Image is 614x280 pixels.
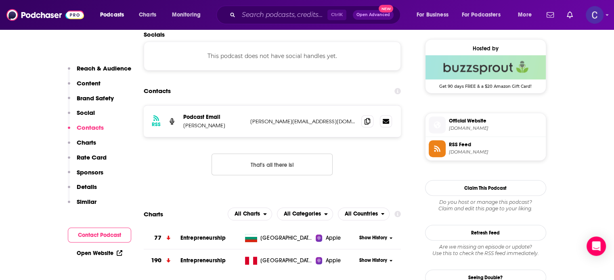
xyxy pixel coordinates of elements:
p: [PERSON_NAME][EMAIL_ADDRESS][DOMAIN_NAME] [250,118,355,125]
h3: RSS [152,121,161,128]
button: open menu [277,207,333,220]
p: Sponsors [77,168,103,176]
div: Claim and edit this page to your liking. [425,199,546,212]
a: Official Website[DOMAIN_NAME] [429,116,543,133]
h2: Categories [277,207,333,220]
span: Charts [139,9,156,21]
span: More [518,9,532,21]
a: 77 [144,227,180,249]
span: All Charts [235,211,260,217]
h3: 77 [154,233,161,243]
div: This podcast does not have social handles yet. [144,41,401,71]
button: Sponsors [68,168,103,183]
span: Official Website [449,117,543,124]
img: Buzzsprout Deal: Get 90 days FREE & a $20 Amazon Gift Card! [425,55,546,79]
button: open menu [94,8,134,21]
img: Podchaser - Follow, Share and Rate Podcasts [6,7,84,23]
span: Apple [325,234,341,242]
p: Charts [77,139,96,146]
a: Entrepreneurship [180,257,226,264]
button: Show profile menu [586,6,604,24]
h3: 190 [151,256,161,265]
span: Apple [325,257,341,265]
span: Podcasts [100,9,124,21]
button: Reach & Audience [68,64,131,79]
button: Similar [68,198,96,213]
span: RSS Feed [449,141,543,148]
button: open menu [166,8,211,21]
p: Brand Safety [77,94,114,102]
a: [GEOGRAPHIC_DATA] [242,257,316,265]
a: RSS Feed[DOMAIN_NAME] [429,140,543,157]
span: mellermarketing.com [449,125,543,131]
button: Contacts [68,124,104,139]
p: Rate Card [77,153,107,161]
p: Content [77,79,101,87]
h2: Countries [338,207,390,220]
button: Nothing here. [212,153,333,175]
span: All Categories [284,211,321,217]
div: Search podcasts, credits, & more... [224,6,408,24]
span: Open Advanced [356,13,390,17]
p: Similar [77,198,96,205]
button: Contact Podcast [68,228,131,243]
button: Charts [68,139,96,153]
span: Get 90 days FREE & a $20 Amazon Gift Card! [425,79,546,89]
a: [GEOGRAPHIC_DATA] [242,234,316,242]
a: Buzzsprout Deal: Get 90 days FREE & a $20 Amazon Gift Card! [425,55,546,88]
a: 190 [144,249,180,272]
span: feeds.buzzsprout.com [449,149,543,155]
div: Hosted by [425,45,546,52]
button: Refresh Feed [425,225,546,241]
h2: Charts [144,210,163,218]
span: Monitoring [172,9,201,21]
span: Do you host or manage this podcast? [425,199,546,205]
span: Bulgaria [260,234,313,242]
span: Show History [359,234,387,241]
a: Entrepreneurship [180,234,226,241]
h2: Contacts [144,83,171,99]
span: Show History [359,257,387,264]
div: Open Intercom Messenger [587,236,606,256]
p: Social [77,109,95,116]
button: Claim This Podcast [425,180,546,196]
a: Apple [316,257,356,265]
a: Open Website [77,250,122,257]
button: Social [68,109,95,124]
p: [PERSON_NAME] [183,122,244,129]
button: Content [68,79,101,94]
span: For Business [417,9,448,21]
button: open menu [338,207,390,220]
button: open menu [411,8,459,21]
a: Apple [316,234,356,242]
a: Show notifications dropdown [564,8,576,22]
button: Show History [356,257,395,264]
p: Podcast Email [183,114,244,120]
button: Brand Safety [68,94,114,109]
button: Details [68,183,97,198]
p: Contacts [77,124,104,131]
p: Details [77,183,97,191]
a: Charts [134,8,161,21]
button: Show History [356,234,395,241]
h2: Socials [144,31,401,38]
span: Ctrl K [327,10,346,20]
button: open menu [457,8,512,21]
button: Open AdvancedNew [353,10,394,20]
button: Rate Card [68,153,107,168]
img: User Profile [586,6,604,24]
input: Search podcasts, credits, & more... [239,8,327,21]
span: For Podcasters [462,9,501,21]
a: Show notifications dropdown [543,8,557,22]
p: Reach & Audience [77,64,131,72]
span: Peru [260,257,313,265]
div: Are we missing an episode or update? Use this to check the RSS feed immediately. [425,244,546,257]
button: open menu [512,8,542,21]
h2: Platforms [228,207,272,220]
span: New [379,5,393,12]
span: All Countries [345,211,378,217]
button: open menu [228,207,272,220]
